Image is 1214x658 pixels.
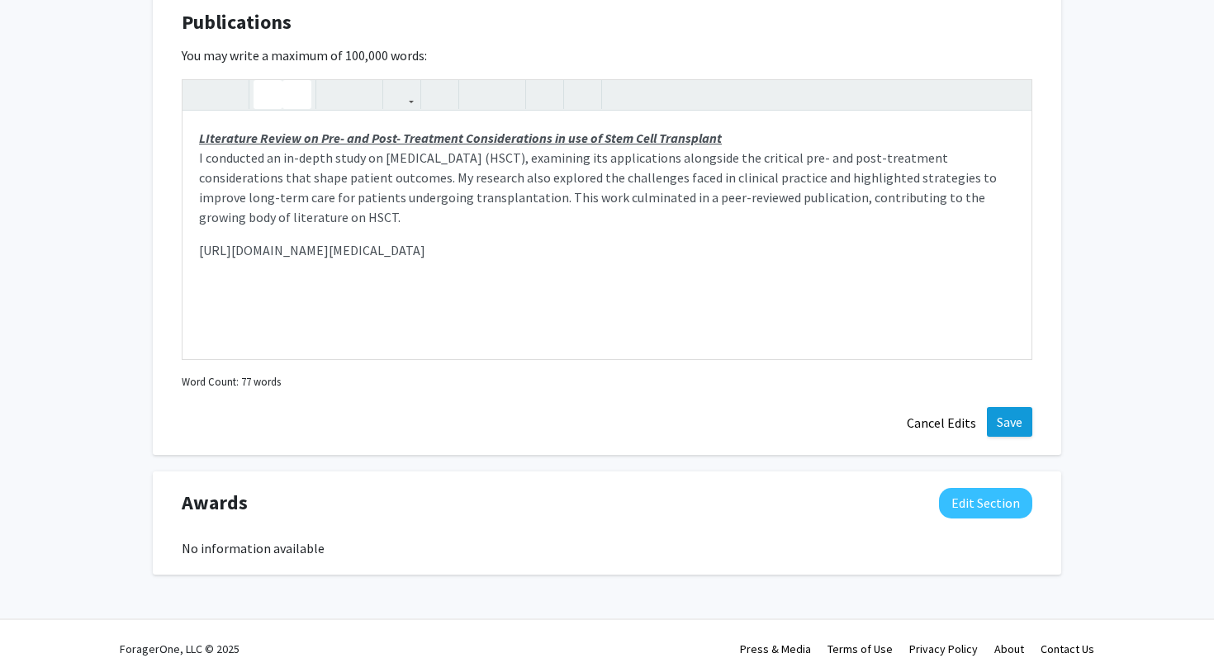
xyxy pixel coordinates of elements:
[896,407,987,438] button: Cancel Edits
[12,584,70,646] iframe: Chat
[387,80,416,109] button: Link
[199,240,1015,260] p: [URL][DOMAIN_NAME][MEDICAL_DATA]
[182,45,427,65] label: You may write a maximum of 100,000 words:
[987,407,1032,437] button: Save
[568,80,597,109] button: Insert horizontal rule
[182,488,248,518] span: Awards
[187,80,216,109] button: Undo (Ctrl + Z)
[1041,641,1094,656] a: Contact Us
[182,7,292,37] span: Publications
[320,80,349,109] button: Superscript
[199,128,1015,227] p: I conducted an in-depth study on [MEDICAL_DATA] (HSCT), examining its applications alongside the ...
[998,80,1027,109] button: Fullscreen
[282,80,311,109] button: Emphasis (Ctrl + I)
[994,641,1024,656] a: About
[425,80,454,109] button: Insert Image
[254,80,282,109] button: Strong (Ctrl + B)
[183,111,1031,359] div: Note to users with screen readers: Please deactivate our accessibility plugin for this page as it...
[530,80,559,109] button: Remove format
[199,130,722,146] u: LIterature Review on Pre- and Post- Treatment Considerations in use of Stem Cell Transplant
[939,488,1032,518] button: Edit Awards
[463,80,492,109] button: Unordered list
[828,641,893,656] a: Terms of Use
[349,80,378,109] button: Subscript
[909,641,978,656] a: Privacy Policy
[492,80,521,109] button: Ordered list
[216,80,244,109] button: Redo (Ctrl + Y)
[740,641,811,656] a: Press & Media
[182,374,281,390] small: Word Count: 77 words
[182,538,1032,558] div: No information available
